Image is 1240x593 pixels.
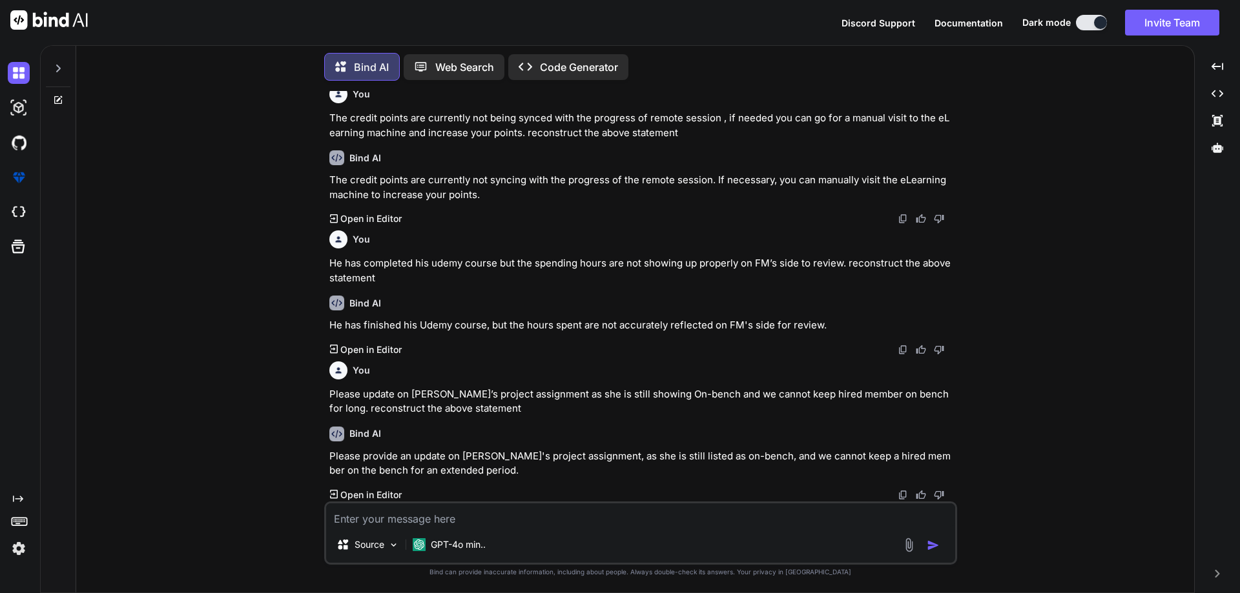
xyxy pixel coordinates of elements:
[935,17,1003,28] span: Documentation
[388,539,399,550] img: Pick Models
[353,88,370,101] h6: You
[329,449,955,478] p: Please provide an update on [PERSON_NAME]'s project assignment, as she is still listed as on-benc...
[8,132,30,154] img: githubDark
[329,256,955,285] p: He has completed his udemy course but the spending hours are not showing up properly on FM’s side...
[349,152,381,165] h6: Bind AI
[329,173,955,202] p: The credit points are currently not syncing with the progress of the remote session. If necessary...
[934,214,944,224] img: dislike
[902,538,916,552] img: attachment
[934,345,944,355] img: dislike
[935,16,1003,30] button: Documentation
[349,297,381,310] h6: Bind AI
[8,166,30,188] img: premium
[340,488,402,501] p: Open in Editor
[353,364,370,377] h6: You
[1125,10,1219,35] button: Invite Team
[413,538,426,551] img: GPT-4o mini
[934,490,944,500] img: dislike
[1022,16,1071,29] span: Dark mode
[324,567,957,577] p: Bind can provide inaccurate information, including about people. Always double-check its answers....
[329,387,955,416] p: Please update on [PERSON_NAME]’s project assignment as she is still showing On-bench and we canno...
[916,345,926,355] img: like
[8,201,30,223] img: cloudideIcon
[898,214,908,224] img: copy
[842,17,915,28] span: Discord Support
[10,10,88,30] img: Bind AI
[898,345,908,355] img: copy
[349,427,381,440] h6: Bind AI
[540,59,618,75] p: Code Generator
[431,538,486,551] p: GPT-4o min..
[329,318,955,333] p: He has finished his Udemy course, but the hours spent are not accurately reflected on FM's side f...
[353,233,370,246] h6: You
[435,59,494,75] p: Web Search
[340,343,402,356] p: Open in Editor
[8,538,30,559] img: settings
[916,214,926,224] img: like
[329,111,955,140] p: The credit points are currently not being synced with the progress of remote session , if needed ...
[927,539,940,552] img: icon
[355,538,384,551] p: Source
[916,490,926,500] img: like
[8,97,30,119] img: darkAi-studio
[898,490,908,500] img: copy
[842,16,915,30] button: Discord Support
[8,62,30,84] img: darkChat
[340,212,402,225] p: Open in Editor
[354,59,389,75] p: Bind AI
